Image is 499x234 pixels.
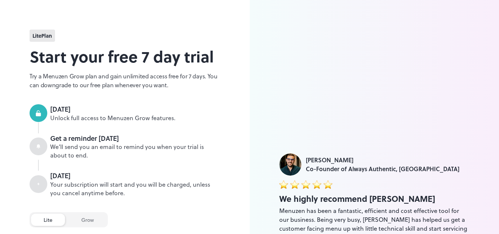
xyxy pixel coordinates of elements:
[301,180,310,189] img: star
[279,193,470,205] div: We highly recommend [PERSON_NAME]
[30,45,220,68] h2: Start your free 7 day trial
[306,165,459,173] div: Co-Founder of Always Authentic, [GEOGRAPHIC_DATA]
[306,156,459,165] div: [PERSON_NAME]
[31,214,65,226] div: lite
[324,180,332,189] img: star
[50,114,220,122] div: Unlock full access to Menuzen Grow features.
[279,180,288,189] img: star
[290,180,299,189] img: star
[69,214,106,226] div: grow
[50,104,220,114] div: [DATE]
[279,153,301,176] img: Jade Hajj
[50,133,220,143] div: Get a reminder [DATE]
[312,180,321,189] img: star
[50,143,220,160] div: We’ll send you an email to remind you when your trial is about to end.
[33,32,52,40] span: lite Plan
[50,171,220,180] div: [DATE]
[50,180,220,197] div: Your subscription will start and you will be charged, unless you cancel anytime before.
[30,72,220,89] p: Try a Menuzen Grow plan and gain unlimited access free for 7 days. You can downgrade to our free ...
